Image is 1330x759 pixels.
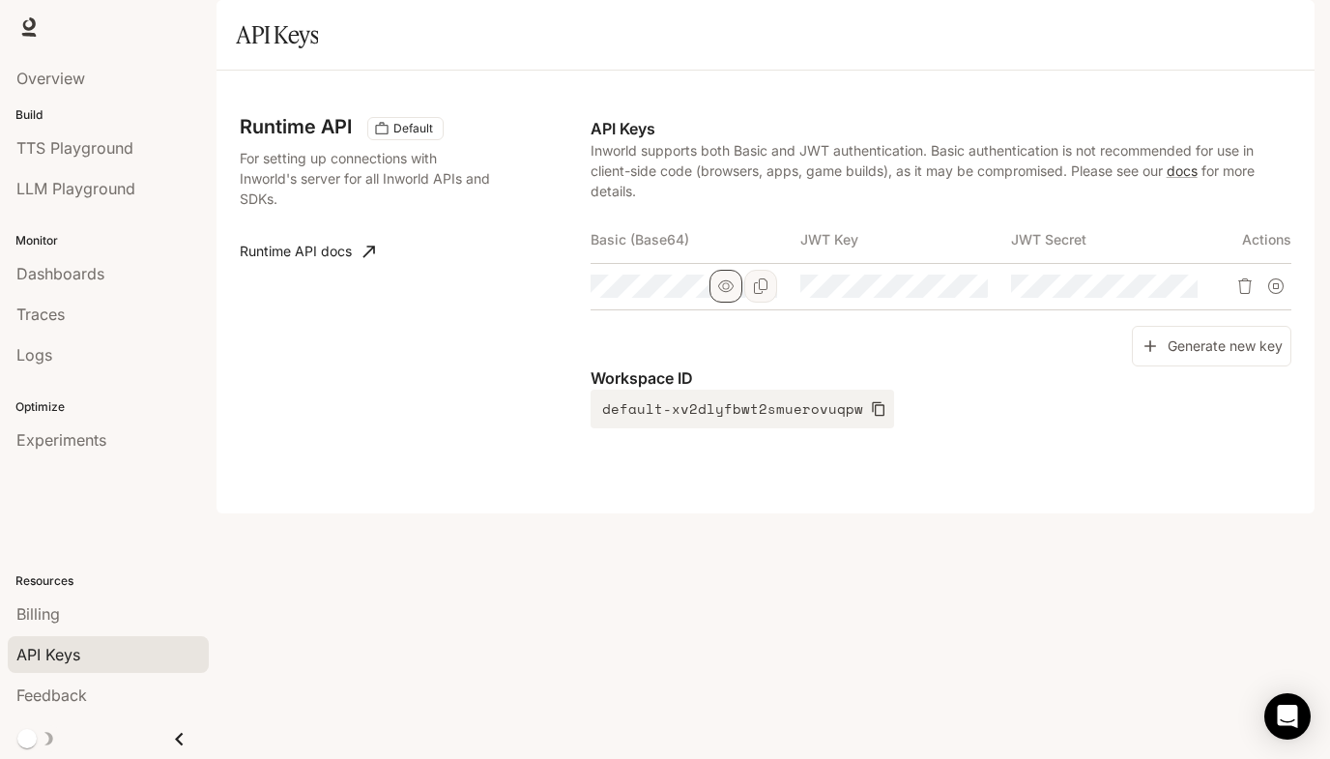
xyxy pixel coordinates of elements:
[591,390,894,428] button: default-xv2dlyfbwt2smuerovuqpw
[1011,217,1222,263] th: JWT Secret
[1132,326,1291,367] button: Generate new key
[1264,693,1311,740] div: Open Intercom Messenger
[367,117,444,140] div: These keys will apply to your current workspace only
[591,117,1291,140] p: API Keys
[591,366,1291,390] p: Workspace ID
[236,15,318,54] h1: API Keys
[744,270,777,303] button: Copy Basic (Base64)
[800,217,1011,263] th: JWT Key
[591,217,801,263] th: Basic (Base64)
[386,120,441,137] span: Default
[1167,162,1198,179] a: docs
[232,232,383,271] a: Runtime API docs
[1221,217,1291,263] th: Actions
[591,140,1291,201] p: Inworld supports both Basic and JWT authentication. Basic authentication is not recommended for u...
[1260,271,1291,302] button: Suspend API key
[240,148,491,209] p: For setting up connections with Inworld's server for all Inworld APIs and SDKs.
[240,117,352,136] h3: Runtime API
[1229,271,1260,302] button: Delete API key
